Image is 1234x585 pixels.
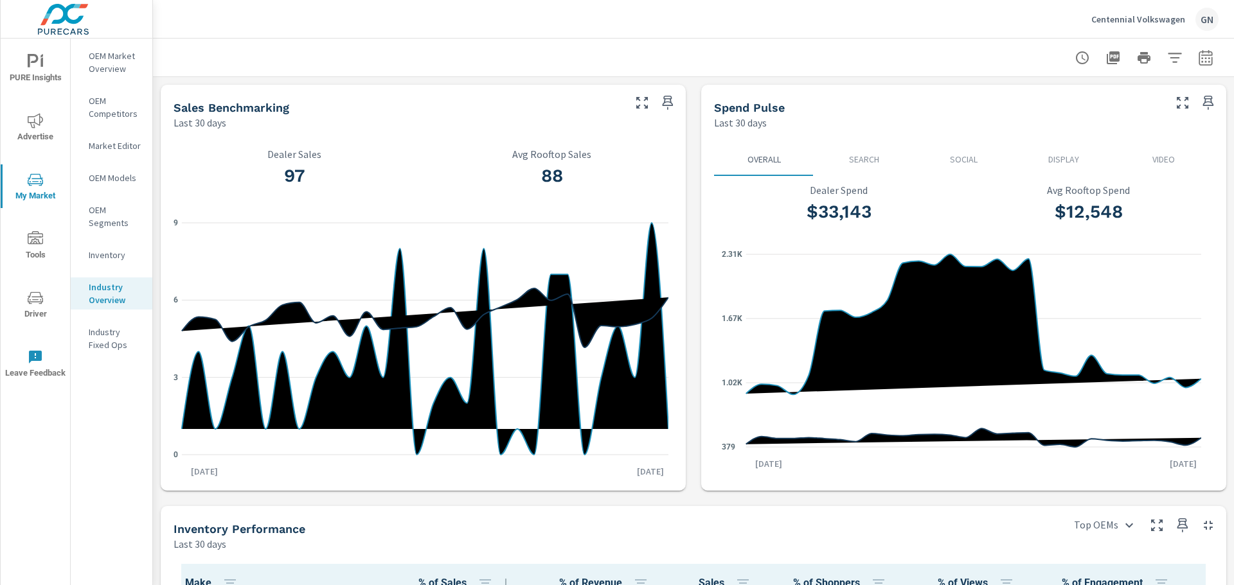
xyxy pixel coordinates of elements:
p: [DATE] [746,457,791,470]
span: My Market [4,172,66,204]
div: Top OEMs [1066,514,1141,536]
p: Centennial Volkswagen [1091,13,1185,25]
p: Inventory [89,249,142,261]
span: PURE Insights [4,54,66,85]
p: Dealer Sales [174,148,416,160]
button: "Export Report to PDF" [1100,45,1126,71]
div: OEM Models [71,168,152,188]
span: Tools [4,231,66,263]
text: 379 [722,442,735,451]
h5: Sales Benchmarking [174,101,289,114]
h3: 97 [174,165,416,187]
div: Inventory [71,245,152,265]
h3: 88 [431,165,674,187]
p: [DATE] [182,465,227,478]
h3: $33,143 [722,201,956,223]
button: Minimize Widget [1198,515,1219,536]
div: OEM Market Overview [71,46,152,78]
p: Industry Overview [89,281,142,306]
div: OEM Segments [71,200,152,232]
div: GN [1195,8,1219,31]
p: OEM Segments [89,204,142,229]
span: Advertise [4,113,66,144]
p: [DATE] [628,465,673,478]
p: Search [824,153,903,166]
span: Driver [4,290,66,322]
p: Last 30 days [174,115,226,130]
h3: $12,548 [972,201,1206,223]
text: 2.31K [722,250,742,259]
div: Industry Fixed Ops [71,322,152,354]
p: Last 30 days [714,115,767,130]
p: Avg Rooftop Spend [972,184,1206,196]
div: nav menu [1,39,70,393]
p: Industry Fixed Ops [89,326,142,351]
button: Apply Filters [1162,45,1188,71]
p: Video [1124,153,1203,166]
span: Save this to your personalized report [657,92,678,113]
span: Save this to your personalized report [1172,515,1193,536]
button: Make Fullscreen [632,92,652,113]
button: Print Report [1131,45,1157,71]
p: Overall [724,153,803,166]
p: OEM Competitors [89,94,142,120]
button: Make Fullscreen [1147,515,1167,536]
text: 1.02K [722,378,742,387]
text: 1.67K [722,314,742,323]
span: Leave Feedback [4,349,66,381]
p: Dealer Spend [722,184,956,196]
button: Select Date Range [1193,45,1219,71]
h5: Inventory Performance [174,522,305,536]
p: Avg Rooftop Sales [431,148,674,160]
div: OEM Competitors [71,91,152,123]
text: 0 [174,450,178,459]
p: Social [924,153,1003,166]
button: Make Fullscreen [1172,92,1193,113]
div: Industry Overview [71,277,152,310]
span: Save this to your personalized report [1198,92,1219,113]
text: 6 [174,295,178,304]
p: [DATE] [1161,457,1206,470]
h5: Spend Pulse [714,101,785,114]
p: OEM Market Overview [89,49,142,75]
text: 9 [174,218,178,227]
p: Display [1024,153,1103,166]
p: Market Editor [89,139,142,152]
p: OEM Models [89,171,142,184]
div: Market Editor [71,136,152,155]
text: 3 [174,373,178,382]
p: Last 30 days [174,536,226,552]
